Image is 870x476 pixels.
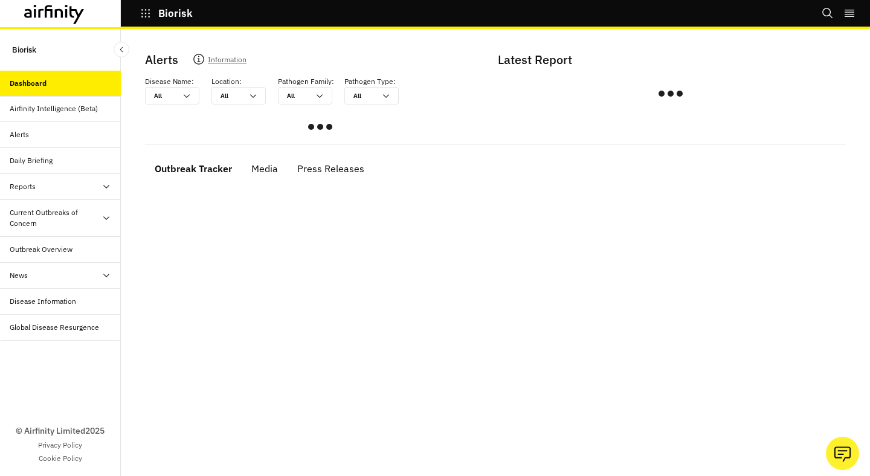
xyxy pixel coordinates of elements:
[10,129,29,140] div: Alerts
[39,453,82,464] a: Cookie Policy
[10,244,72,255] div: Outbreak Overview
[16,425,105,437] p: © Airfinity Limited 2025
[211,76,242,87] p: Location :
[38,440,82,451] a: Privacy Policy
[10,155,53,166] div: Daily Briefing
[12,39,36,61] p: Biorisk
[10,181,36,192] div: Reports
[158,8,193,19] p: Biorisk
[10,103,98,114] div: Airfinity Intelligence (Beta)
[297,159,364,178] div: Press Releases
[498,51,841,69] p: Latest Report
[145,76,194,87] p: Disease Name :
[10,296,76,307] div: Disease Information
[208,53,246,70] p: Information
[114,42,129,57] button: Close Sidebar
[10,322,99,333] div: Global Disease Resurgence
[822,3,834,24] button: Search
[278,76,334,87] p: Pathogen Family :
[155,159,232,178] div: Outbreak Tracker
[10,78,47,89] div: Dashboard
[145,51,178,69] p: Alerts
[10,207,101,229] div: Current Outbreaks of Concern
[251,159,278,178] div: Media
[10,270,28,281] div: News
[140,3,193,24] button: Biorisk
[344,76,396,87] p: Pathogen Type :
[826,437,859,470] button: Ask our analysts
